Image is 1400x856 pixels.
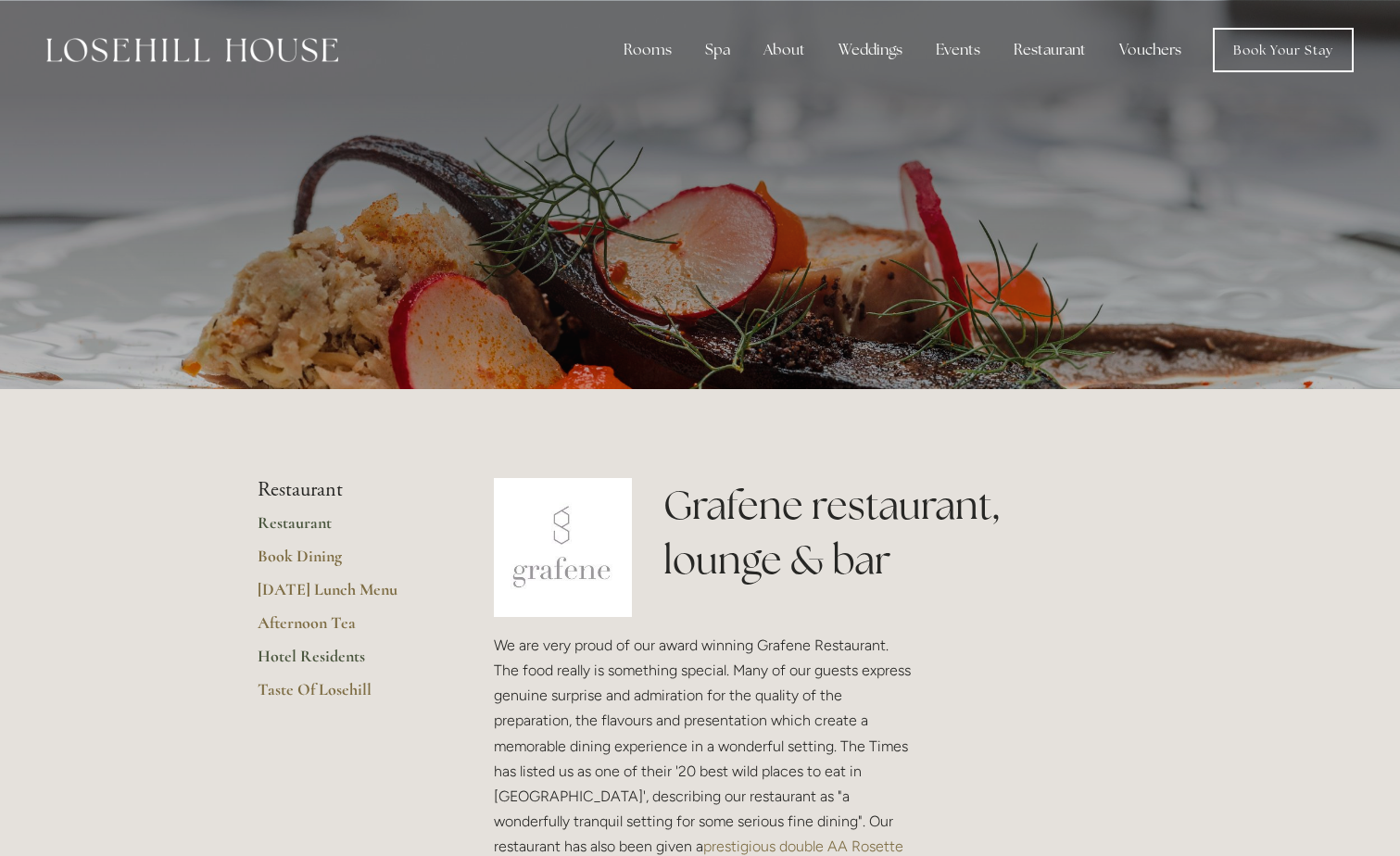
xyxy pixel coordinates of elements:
img: grafene.jpg [494,478,633,617]
a: Hotel Residents [258,646,435,679]
div: Spa [690,31,745,69]
a: [DATE] Lunch Menu [258,579,435,612]
a: Vouchers [1104,31,1196,69]
a: Afternoon Tea [258,612,435,646]
a: Book Dining [258,546,435,579]
div: About [749,31,820,69]
div: Events [921,31,995,69]
a: Book Your Stay [1213,28,1354,72]
div: Weddings [824,31,917,69]
img: Losehill House [46,38,338,62]
li: Restaurant [258,478,435,502]
div: Restaurant [999,31,1101,69]
a: Taste Of Losehill [258,679,435,712]
h1: Grafene restaurant, lounge & bar [663,478,1142,587]
div: Rooms [609,31,687,69]
a: Restaurant [258,512,435,546]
